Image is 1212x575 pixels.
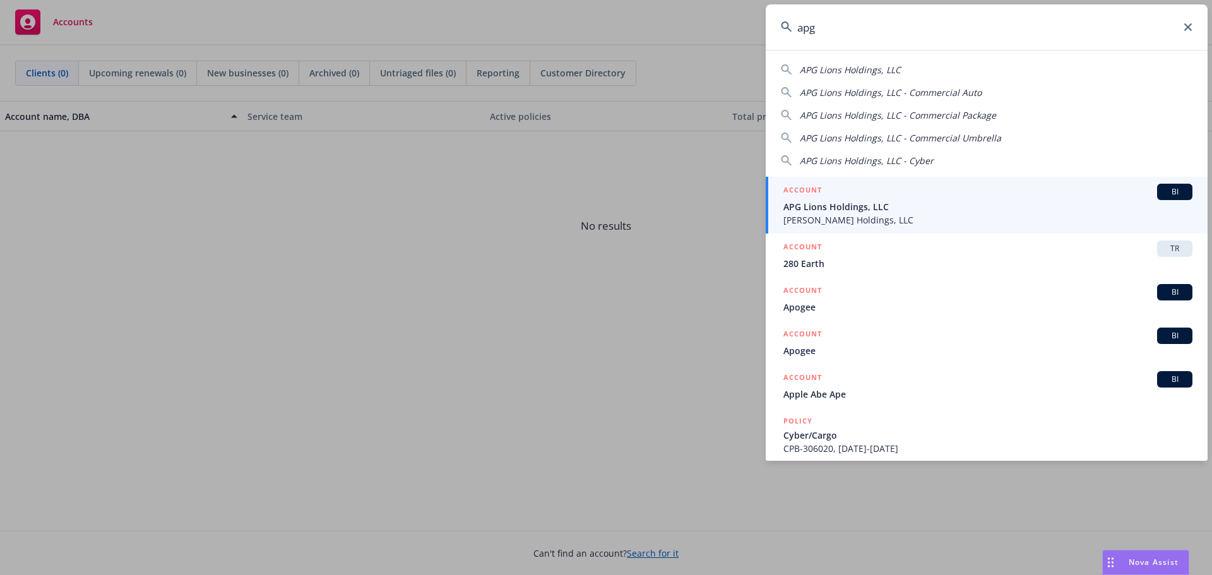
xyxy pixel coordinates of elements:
div: Drag to move [1103,550,1119,574]
a: ACCOUNTBIApogee [766,321,1208,364]
span: 280 Earth [783,257,1192,270]
span: CPB-306020, [DATE]-[DATE] [783,442,1192,455]
a: POLICYCyber/CargoCPB-306020, [DATE]-[DATE] [766,408,1208,462]
h5: ACCOUNT [783,284,822,299]
span: BI [1162,287,1187,298]
span: APG Lions Holdings, LLC - Commercial Umbrella [800,132,1001,144]
button: Nova Assist [1102,550,1189,575]
h5: ACCOUNT [783,371,822,386]
a: ACCOUNTBIAPG Lions Holdings, LLC[PERSON_NAME] Holdings, LLC [766,177,1208,234]
span: Apogee [783,344,1192,357]
h5: ACCOUNT [783,184,822,199]
span: Cyber/Cargo [783,429,1192,442]
span: Nova Assist [1129,557,1179,567]
h5: ACCOUNT [783,328,822,343]
span: Apple Abe Ape [783,388,1192,401]
a: ACCOUNTBIApple Abe Ape [766,364,1208,408]
h5: ACCOUNT [783,240,822,256]
span: Apogee [783,300,1192,314]
span: BI [1162,374,1187,385]
h5: POLICY [783,415,812,427]
input: Search... [766,4,1208,50]
span: APG Lions Holdings, LLC [783,200,1192,213]
span: BI [1162,186,1187,198]
span: [PERSON_NAME] Holdings, LLC [783,213,1192,227]
span: TR [1162,243,1187,254]
span: APG Lions Holdings, LLC - Commercial Package [800,109,996,121]
span: APG Lions Holdings, LLC [800,64,901,76]
a: ACCOUNTTR280 Earth [766,234,1208,277]
a: ACCOUNTBIApogee [766,277,1208,321]
span: BI [1162,330,1187,341]
span: APG Lions Holdings, LLC - Cyber [800,155,934,167]
span: APG Lions Holdings, LLC - Commercial Auto [800,86,982,98]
